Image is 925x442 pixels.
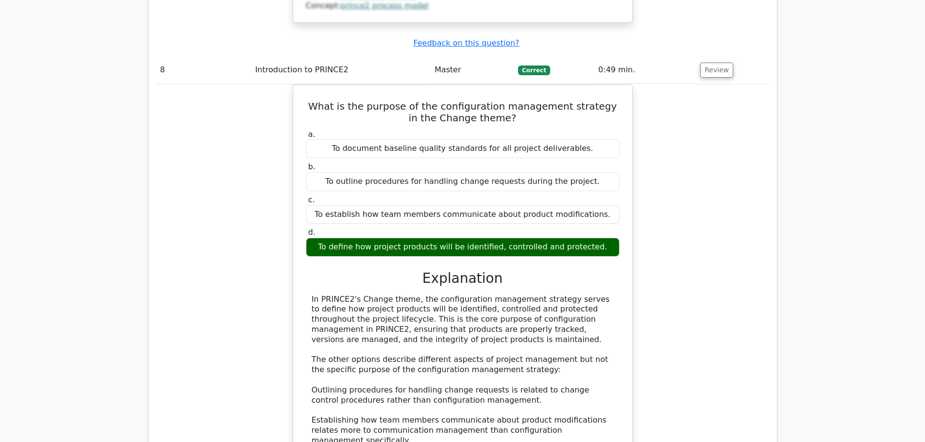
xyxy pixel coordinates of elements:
span: Correct [518,65,550,75]
div: To define how project products will be identified, controlled and protected. [306,238,620,257]
a: prince2 process model [340,1,429,10]
div: To document baseline quality standards for all project deliverables. [306,139,620,158]
div: To establish how team members communicate about product modifications. [306,205,620,224]
span: d. [308,228,316,237]
td: Introduction to PRINCE2 [251,56,431,84]
span: a. [308,130,316,139]
h3: Explanation [312,270,614,287]
a: Feedback on this question? [413,38,519,48]
span: b. [308,162,316,171]
span: c. [308,195,315,204]
td: Master [431,56,514,84]
h5: What is the purpose of the configuration management strategy in the Change theme? [305,100,621,124]
td: 0:49 min. [594,56,696,84]
button: Review [700,63,733,78]
div: To outline procedures for handling change requests during the project. [306,172,620,191]
td: 8 [156,56,252,84]
div: Concept: [306,1,620,11]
